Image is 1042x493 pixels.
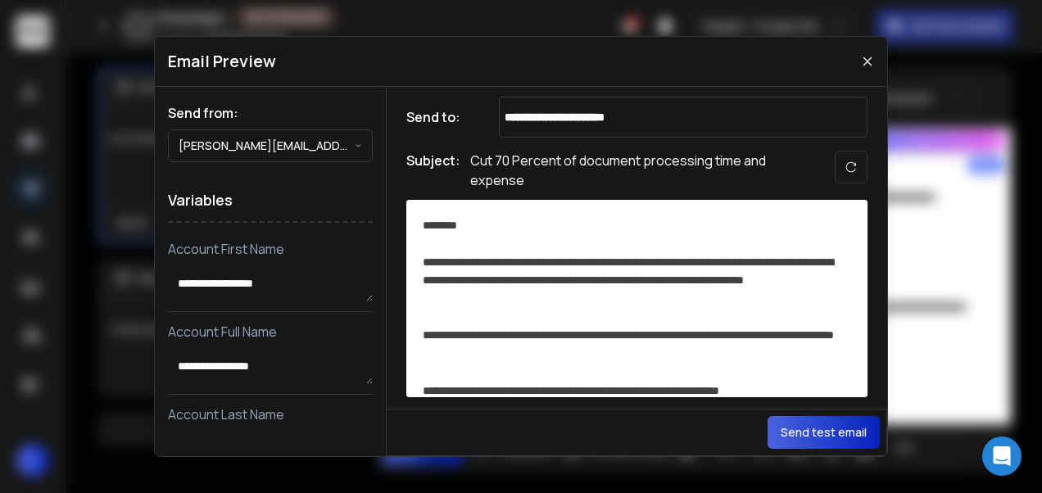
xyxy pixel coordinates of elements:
h1: Send from: [168,103,373,123]
h1: Subject: [406,151,460,190]
h1: Send to: [406,107,472,127]
p: [PERSON_NAME][EMAIL_ADDRESS][PERSON_NAME][DOMAIN_NAME] [179,138,355,154]
h1: Variables [168,179,373,223]
p: Account Last Name [168,405,373,424]
button: Send test email [768,416,880,449]
h1: Email Preview [168,50,276,73]
p: Account First Name [168,239,373,259]
div: Open Intercom Messenger [982,436,1022,476]
p: Account Full Name [168,322,373,341]
p: Cut 70 Percent of document processing time and expense [470,151,798,190]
